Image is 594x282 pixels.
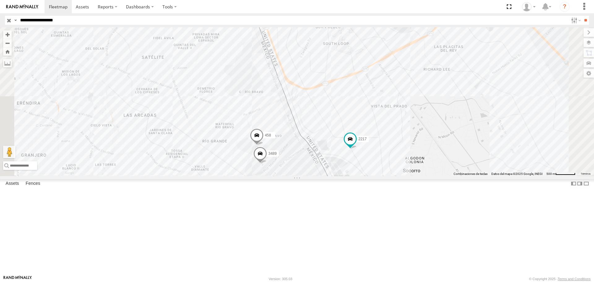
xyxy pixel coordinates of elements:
label: Search Filter Options [569,16,582,25]
label: Dock Summary Table to the Right [577,179,583,188]
label: Search Query [13,16,18,25]
label: Map Settings [583,69,594,78]
div: © Copyright 2025 - [529,277,591,281]
span: 500 m [546,172,555,176]
label: Fences [23,180,43,188]
img: rand-logo.svg [6,5,38,9]
span: 458 [265,133,271,138]
span: 3489 [268,151,277,156]
i: ? [560,2,570,12]
button: Escala del mapa: 500 m por 61 píxeles [544,172,577,176]
span: Datos del mapa ©2025 Google, INEGI [491,172,543,176]
button: Arrastra al hombrecito al mapa para abrir Street View [3,146,15,158]
a: Términos [581,172,591,175]
div: carolina herrera [520,2,538,11]
label: Assets [2,180,22,188]
label: Measure [3,59,12,67]
a: Terms and Conditions [558,277,591,281]
label: Dock Summary Table to the Left [570,179,577,188]
div: Version: 305.03 [269,277,292,281]
span: 2217 [358,137,367,141]
button: Zoom in [3,30,12,39]
button: Zoom Home [3,47,12,56]
button: Zoom out [3,39,12,47]
label: Hide Summary Table [583,179,589,188]
button: Combinaciones de teclas [454,172,488,176]
a: Visit our Website [3,276,32,282]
